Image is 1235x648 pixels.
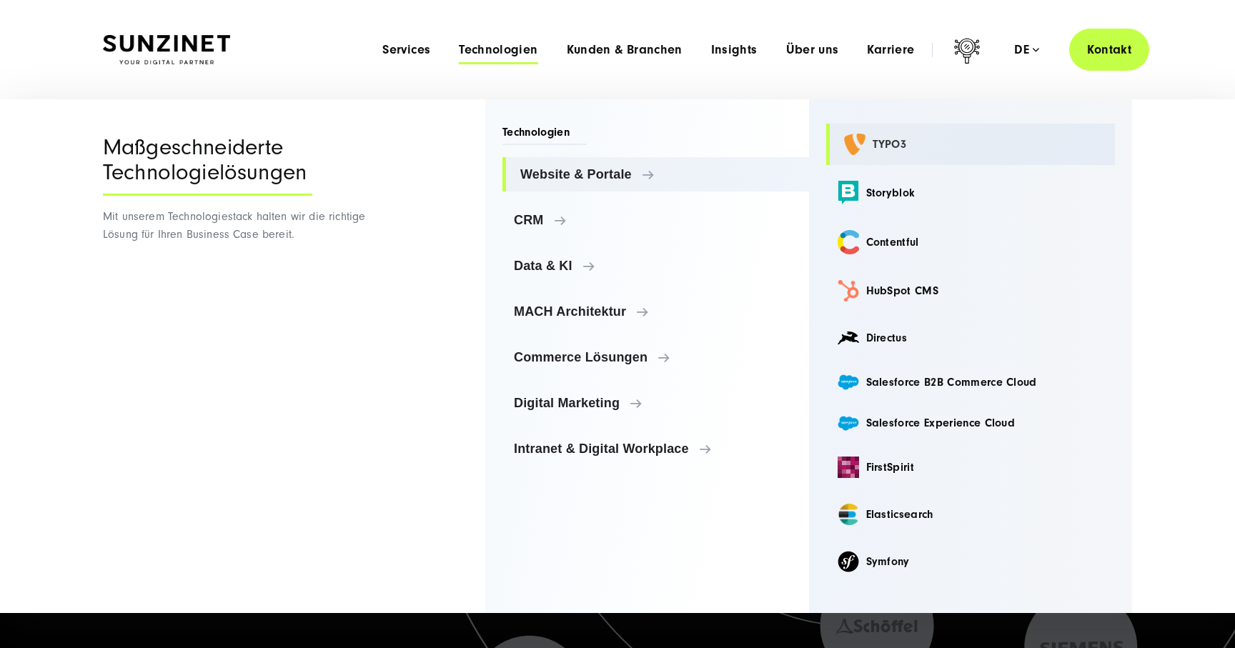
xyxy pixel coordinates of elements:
span: Technologien [502,124,587,145]
a: Website & Portale [502,157,809,191]
a: Kunden & Branchen [567,43,683,57]
span: MACH Architektur [514,304,798,319]
a: Kontakt [1069,29,1149,71]
a: Data & KI [502,249,809,283]
span: CRM [514,213,798,227]
img: SUNZINET Full Service Digital Agentur [103,35,230,65]
span: Digital Marketing [514,396,798,410]
a: Commerce Lösungen [502,340,809,374]
a: Symfony [826,541,1116,582]
p: Mit unserem Technologiestack halten wir die richtige Lösung für Ihren Business Case bereit. [103,208,371,244]
span: Website & Portale [520,167,798,181]
span: Commerce Lösungen [514,350,798,364]
a: MACH Architektur [502,294,809,329]
a: Contentful [826,220,1116,264]
a: Salesforce Experience Cloud [826,406,1116,441]
a: Salesforce B2B Commerce Cloud [826,364,1116,399]
a: HubSpot CMS [826,270,1116,311]
a: TYPO3 [826,124,1116,165]
a: FirstSpirit [826,447,1116,488]
a: Technologien [459,43,537,57]
a: CRM [502,203,809,237]
a: Elasticsearch [826,494,1116,535]
a: Storyblok [826,171,1116,214]
div: Maßgeschneiderte Technologielösungen [103,135,312,196]
span: Intranet & Digital Workplace [514,442,798,456]
a: Services [382,43,430,57]
a: Über uns [786,43,839,57]
a: Insights [711,43,758,57]
a: Digital Marketing [502,386,809,420]
div: de [1014,43,1039,57]
a: Karriere [867,43,914,57]
a: Intranet & Digital Workplace [502,432,809,466]
a: Directus [826,317,1116,359]
span: Data & KI [514,259,798,273]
